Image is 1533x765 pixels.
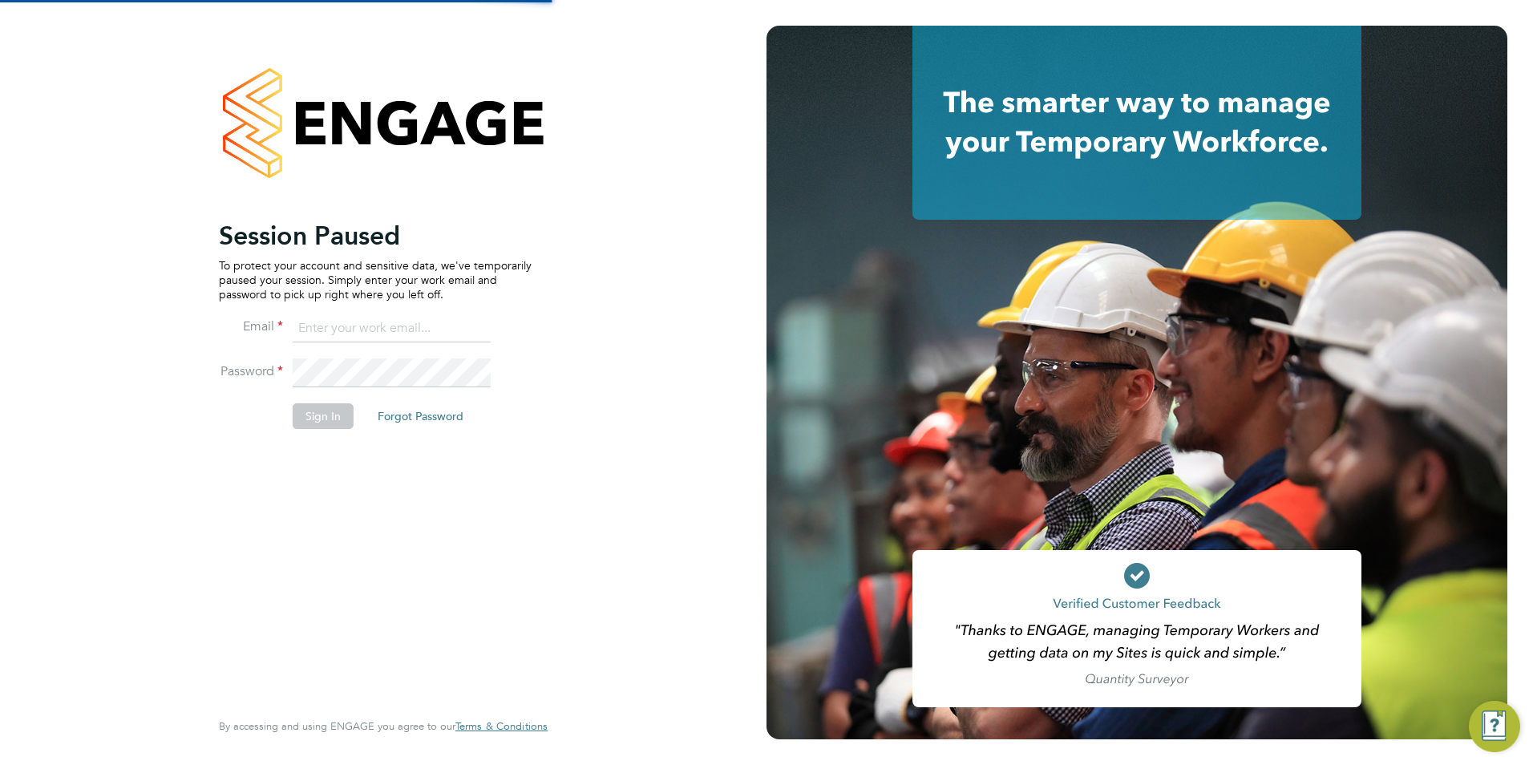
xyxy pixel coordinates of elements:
label: Email [219,318,283,335]
span: By accessing and using ENGAGE you agree to our [219,719,548,733]
span: Terms & Conditions [455,719,548,733]
button: Forgot Password [365,403,476,429]
h2: Session Paused [219,220,532,252]
a: Terms & Conditions [455,720,548,733]
label: Password [219,363,283,380]
input: Enter your work email... [293,314,491,343]
button: Sign In [293,403,354,429]
button: Engage Resource Center [1469,701,1520,752]
p: To protect your account and sensitive data, we've temporarily paused your session. Simply enter y... [219,258,532,302]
